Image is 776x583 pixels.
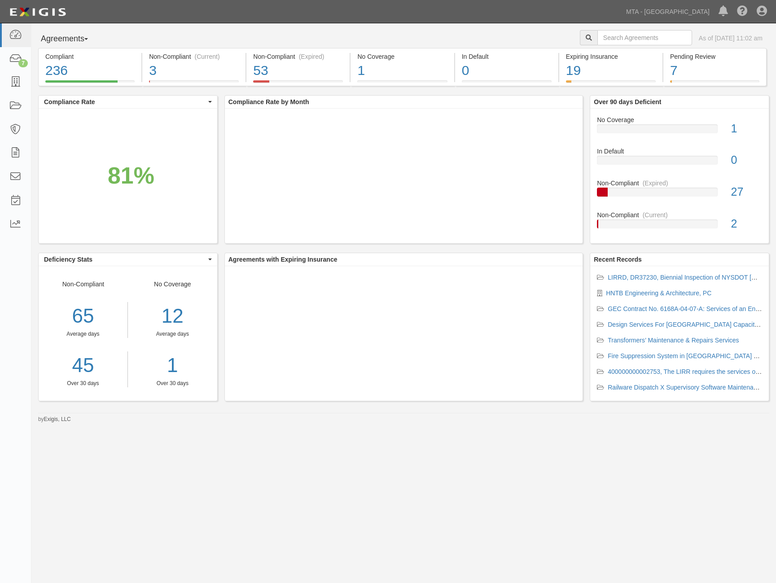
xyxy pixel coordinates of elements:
[590,179,769,188] div: Non-Compliant
[606,289,711,297] a: HNTB Engineering & Architecture, PC
[566,52,656,61] div: Expiring Insurance
[643,210,668,219] div: (Current)
[597,179,762,210] a: Non-Compliant(Expired)27
[39,253,217,266] button: Deficiency Stats
[135,380,210,387] div: Over 30 days
[38,416,71,423] small: by
[643,179,668,188] div: (Expired)
[670,52,759,61] div: Pending Review
[108,159,154,192] div: 81%
[195,52,220,61] div: (Current)
[135,351,210,380] a: 1
[44,97,206,106] span: Compliance Rate
[299,52,324,61] div: (Expired)
[670,61,759,80] div: 7
[38,80,141,88] a: Compliant236
[135,302,210,330] div: 12
[253,61,343,80] div: 53
[724,152,769,168] div: 0
[608,337,739,344] a: Transformers’ Maintenance & Repairs Services
[45,52,135,61] div: Compliant
[559,80,662,88] a: Expiring Insurance19
[38,30,105,48] button: Agreements
[737,6,748,17] i: Help Center - Complianz
[142,80,246,88] a: Non-Compliant(Current)3
[608,352,766,359] a: Fire Suppression System in [GEOGRAPHIC_DATA] Huts
[253,52,343,61] div: Non-Compliant (Expired)
[590,115,769,124] div: No Coverage
[622,3,714,21] a: MTA - [GEOGRAPHIC_DATA]
[44,416,71,422] a: Exigis, LLC
[149,61,239,80] div: 3
[597,147,762,179] a: In Default0
[590,210,769,219] div: Non-Compliant
[594,98,661,105] b: Over 90 days Deficient
[7,4,69,20] img: logo-5460c22ac91f19d4615b14bd174203de0afe785f0fc80cf4dbbc73dc1793850b.png
[45,61,135,80] div: 236
[724,184,769,200] div: 27
[594,256,642,263] b: Recent Records
[351,80,454,88] a: No Coverage1
[597,210,762,236] a: Non-Compliant(Current)2
[455,80,558,88] a: In Default0
[699,34,763,43] div: As of [DATE] 11:02 am
[39,280,128,387] div: Non-Compliant
[462,61,552,80] div: 0
[39,330,127,338] div: Average days
[135,330,210,338] div: Average days
[228,256,338,263] b: Agreements with Expiring Insurance
[39,96,217,108] button: Compliance Rate
[39,380,127,387] div: Over 30 days
[128,280,217,387] div: No Coverage
[566,61,656,80] div: 19
[357,52,447,61] div: No Coverage
[149,52,239,61] div: Non-Compliant (Current)
[357,61,447,80] div: 1
[590,147,769,156] div: In Default
[462,52,552,61] div: In Default
[39,351,127,380] a: 45
[663,80,767,88] a: Pending Review7
[597,115,762,147] a: No Coverage1
[724,216,769,232] div: 2
[39,302,127,330] div: 65
[18,59,28,67] div: 7
[597,30,692,45] input: Search Agreements
[44,255,206,264] span: Deficiency Stats
[246,80,350,88] a: Non-Compliant(Expired)53
[724,121,769,137] div: 1
[228,98,309,105] b: Compliance Rate by Month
